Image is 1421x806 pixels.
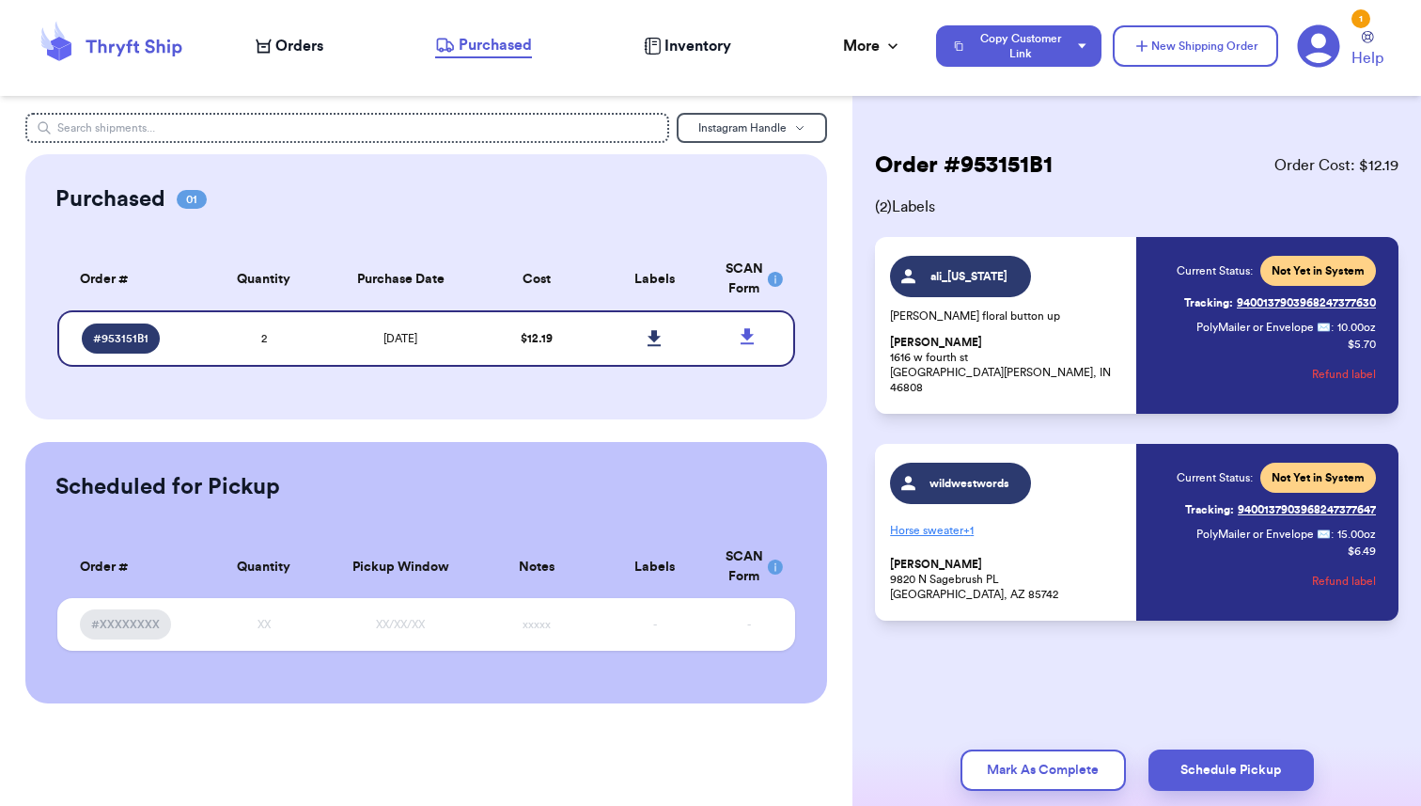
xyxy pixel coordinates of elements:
[596,248,714,310] th: Labels
[875,196,1398,218] span: ( 2 ) Labels
[1348,337,1376,352] p: $ 5.70
[963,525,974,536] span: + 1
[55,472,280,502] h2: Scheduled for Pickup
[747,619,751,630] span: -
[376,619,425,630] span: XX/XX/XX
[698,122,787,134] span: Instagram Handle
[1337,320,1376,335] span: 10.00 oz
[478,248,597,310] th: Cost
[459,34,532,56] span: Purchased
[93,331,148,346] span: # 953151B1
[1331,527,1334,542] span: :
[1331,320,1334,335] span: :
[653,619,657,630] span: -
[726,547,773,587] div: SCAN Form
[1184,295,1233,310] span: Tracking:
[57,536,205,598] th: Order #
[644,35,731,57] a: Inventory
[890,558,982,572] span: [PERSON_NAME]
[890,308,1125,324] p: [PERSON_NAME] floral button up
[256,35,323,57] a: Orders
[177,190,207,209] span: 01
[1297,24,1340,68] a: 1
[323,248,478,310] th: Purchase Date
[960,750,1126,791] button: Mark As Complete
[323,536,478,598] th: Pickup Window
[726,260,773,299] div: SCAN Form
[1351,31,1383,70] a: Help
[936,25,1101,67] button: Copy Customer Link
[1196,529,1331,540] span: PolyMailer or Envelope ✉️
[275,35,323,57] span: Orders
[1312,561,1376,602] button: Refund label
[890,335,1125,395] p: 1616 w fourth st [GEOGRAPHIC_DATA][PERSON_NAME], IN 46808
[1351,9,1370,28] div: 1
[1351,47,1383,70] span: Help
[890,557,1125,602] p: 9820 N Sagebrush PL [GEOGRAPHIC_DATA], AZ 85742
[1274,154,1398,177] span: Order Cost: $ 12.19
[261,333,267,344] span: 2
[57,248,205,310] th: Order #
[25,113,669,143] input: Search shipments...
[1177,470,1253,485] span: Current Status:
[383,333,417,344] span: [DATE]
[890,336,982,350] span: [PERSON_NAME]
[843,35,902,57] div: More
[205,248,323,310] th: Quantity
[1113,25,1278,67] button: New Shipping Order
[435,34,532,58] a: Purchased
[890,515,1125,545] p: Horse sweater
[91,617,160,632] span: #XXXXXXXX
[677,113,827,143] button: Instagram Handle
[55,184,165,214] h2: Purchased
[1184,288,1376,318] a: Tracking:9400137903968247377630
[205,536,323,598] th: Quantity
[478,536,597,598] th: Notes
[258,619,271,630] span: XX
[1312,354,1376,395] button: Refund label
[1148,750,1314,791] button: Schedule Pickup
[925,269,1014,284] span: ali_[US_STATE]
[1196,322,1331,333] span: PolyMailer or Envelope ✉️
[596,536,714,598] th: Labels
[1177,263,1253,278] span: Current Status:
[1272,470,1365,485] span: Not Yet in System
[1185,502,1234,517] span: Tracking:
[664,35,731,57] span: Inventory
[1272,263,1365,278] span: Not Yet in System
[925,476,1014,491] span: wildwestwords
[523,619,551,630] span: xxxxx
[1337,527,1376,542] span: 15.00 oz
[1185,495,1376,525] a: Tracking:9400137903968247377647
[521,333,553,344] span: $ 12.19
[875,150,1053,181] h2: Order # 953151B1
[1348,544,1376,559] p: $ 6.49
